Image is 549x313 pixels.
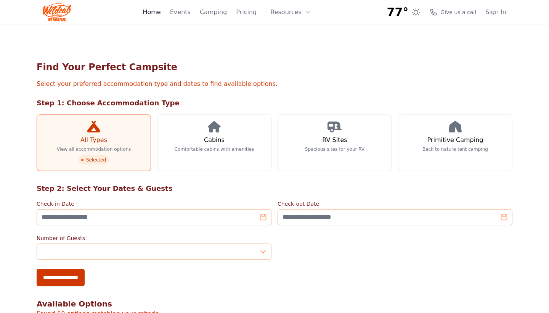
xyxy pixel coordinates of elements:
[266,5,315,20] button: Resources
[79,155,109,165] span: Selected
[37,234,271,242] label: Number of Guests
[174,146,254,152] p: Comfortable cabins with amenities
[37,98,512,108] h2: Step 1: Choose Accommodation Type
[305,146,364,152] p: Spacious sites for your RV
[278,200,512,208] label: Check-out Date
[37,61,512,73] h1: Find Your Perfect Campsite
[278,115,392,171] a: RV Sites Spacious sites for your RV
[37,183,512,194] h2: Step 2: Select Your Dates & Guests
[157,115,271,171] a: Cabins Comfortable cabins with amenities
[57,146,131,152] p: View all accommodation options
[37,298,512,309] h2: Available Options
[37,115,151,171] a: All Types View all accommodation options Selected
[427,136,483,145] h3: Primitive Camping
[387,5,409,19] span: 77°
[170,8,191,17] a: Events
[440,8,476,16] span: Give us a call
[430,8,476,16] a: Give us a call
[143,8,161,17] a: Home
[398,115,512,171] a: Primitive Camping Back to nature tent camping
[37,200,271,208] label: Check-in Date
[37,79,512,89] p: Select your preferred accommodation type and dates to find available options.
[322,136,347,145] h3: RV Sites
[485,8,506,17] a: Sign In
[422,146,488,152] p: Back to nature tent camping
[236,8,257,17] a: Pricing
[80,136,107,145] h3: All Types
[204,136,225,145] h3: Cabins
[43,3,71,21] img: Wildcat Logo
[200,8,227,17] a: Camping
